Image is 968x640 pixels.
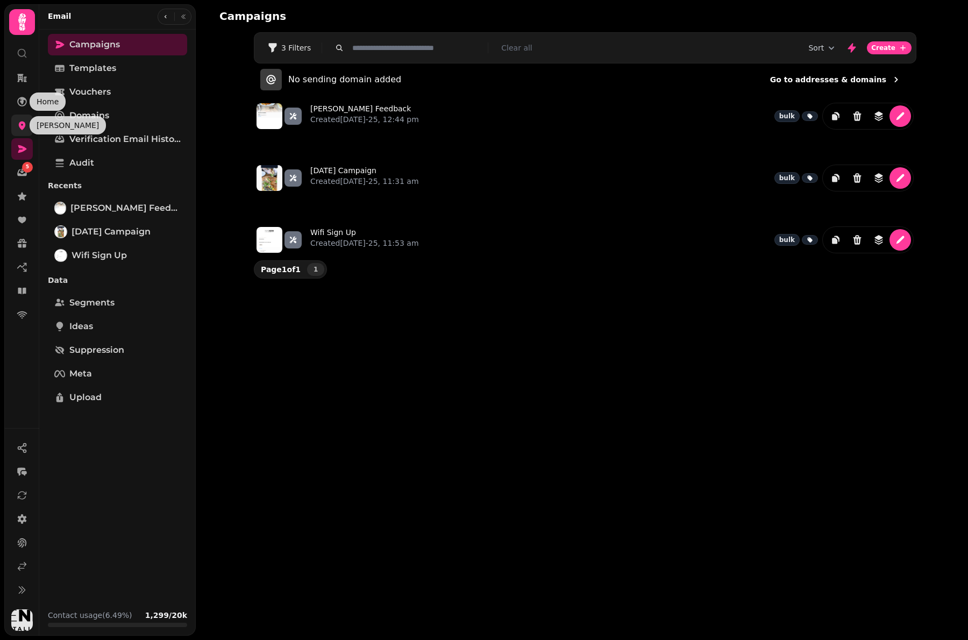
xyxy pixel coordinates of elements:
[501,42,532,53] button: Clear all
[259,39,319,56] button: 3 Filters
[70,202,181,215] span: [PERSON_NAME] Feedback
[69,296,115,309] span: Segments
[825,105,846,127] button: duplicate
[30,116,106,134] div: [PERSON_NAME]
[48,34,187,55] a: Campaigns
[11,609,33,631] img: User avatar
[55,203,65,214] img: Pepe Nero Feedback
[48,81,187,103] a: Vouchers
[48,58,187,79] a: Templates
[889,229,911,251] button: edit
[310,176,419,187] p: Created [DATE]-25, 11:31 am
[310,227,419,253] a: Wifi Sign UpCreated[DATE]-25, 11:53 am
[868,167,889,189] button: revisions
[774,110,800,122] div: bulk
[48,316,187,337] a: Ideas
[48,292,187,314] a: Segments
[257,264,305,275] p: Page 1 of 1
[871,45,895,51] span: Create
[774,172,800,184] div: bulk
[307,263,324,276] nav: Pagination
[48,363,187,385] a: Meta
[69,320,93,333] span: Ideas
[72,225,151,238] span: [DATE] Campaign
[257,103,282,129] img: aHR0cHM6Ly9zdGFtcGVkZS1zZXJ2aWNlLXByb2QtdGVtcGxhdGUtcHJldmlld3MuczMuZXUtd2VzdC0xLmFtYXpvbmF3cy5jb...
[39,30,196,601] nav: Tabs
[307,263,324,276] button: 1
[48,245,187,266] a: Wifi Sign UpWifi Sign Up
[219,9,426,24] h2: Campaigns
[69,133,181,146] span: Verification email history
[867,41,912,54] button: Create
[311,266,320,273] span: 1
[48,271,187,290] p: Data
[825,167,846,189] button: duplicate
[868,105,889,127] button: revisions
[774,234,800,246] div: bulk
[48,129,187,150] a: Verification email history
[69,391,102,404] span: Upload
[69,367,92,380] span: Meta
[55,226,66,237] img: Mother's Day Campaign
[30,93,66,111] div: Home
[889,105,911,127] button: edit
[48,11,71,22] h2: Email
[889,167,911,189] button: edit
[761,69,910,90] a: Go to addresses & domains
[48,387,187,408] a: Upload
[846,105,868,127] button: Delete
[48,176,187,195] p: Recents
[69,157,94,169] span: Audit
[281,44,311,52] span: 3 Filters
[55,250,66,261] img: Wifi Sign Up
[288,73,401,86] p: No sending domain added
[310,114,419,125] p: Created [DATE]-25, 12:44 pm
[48,152,187,174] a: Audit
[808,42,837,53] button: Sort
[11,162,33,183] a: 5
[48,221,187,243] a: Mother's Day Campaign[DATE] Campaign
[145,611,187,620] b: 1,299 / 20k
[69,38,120,51] span: Campaigns
[48,610,132,621] p: Contact usage (6.49%)
[48,105,187,126] a: Domains
[48,197,187,219] a: Pepe Nero Feedback[PERSON_NAME] Feedback
[48,339,187,361] a: Suppression
[26,163,29,171] span: 5
[825,229,846,251] button: duplicate
[257,165,282,191] img: aHR0cHM6Ly9zdGFtcGVkZS1zZXJ2aWNlLXByb2QtdGVtcGxhdGUtcHJldmlld3MuczMuZXUtd2VzdC0xLmFtYXpvbmF3cy5jb...
[310,103,419,129] a: [PERSON_NAME] FeedbackCreated[DATE]-25, 12:44 pm
[69,62,116,75] span: Templates
[257,227,282,253] img: aHR0cHM6Ly9zdGFtcGVkZS1zZXJ2aWNlLXByb2QtdGVtcGxhdGUtcHJldmlld3MuczMuZXUtd2VzdC0xLmFtYXpvbmF3cy5jb...
[846,167,868,189] button: Delete
[310,238,419,248] p: Created [DATE]-25, 11:53 am
[310,165,419,191] a: [DATE] CampaignCreated[DATE]-25, 11:31 am
[9,609,35,631] button: User avatar
[69,109,109,122] span: Domains
[69,86,111,98] span: Vouchers
[72,249,127,262] span: Wifi Sign Up
[846,229,868,251] button: Delete
[69,344,124,357] span: Suppression
[868,229,889,251] button: revisions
